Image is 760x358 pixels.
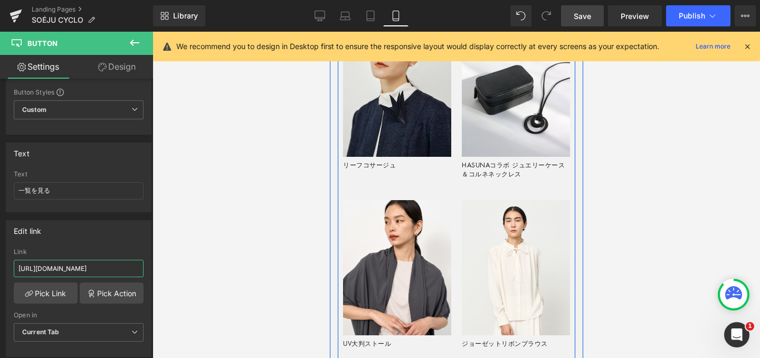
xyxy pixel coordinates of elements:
button: Publish [666,5,730,26]
a: Laptop [332,5,358,26]
a: Design [79,55,155,79]
a: HASUNAコラボ ジュエリーケース＆コルネネックレス [132,129,235,147]
span: Publish [679,12,705,20]
span: Preview [621,11,649,22]
a: New Library [153,5,205,26]
a: Pick Link [14,282,78,304]
img: UV大判ストール [13,168,121,304]
img: ジョーゼットリボンブラウス [132,168,240,304]
a: Landing Pages [32,5,153,14]
p: We recommend you to design in Desktop first to ensure the responsive layout would display correct... [176,41,659,52]
div: Text [14,171,144,178]
span: Library [173,11,198,21]
a: Pick Action [80,282,144,304]
a: ジョーゼットリボンブラウス [132,307,218,316]
button: Undo [510,5,531,26]
div: Link [14,248,144,256]
button: Redo [536,5,557,26]
p: リーフコサージュ [13,129,121,138]
b: Custom [22,106,46,115]
div: Button Styles [14,88,144,96]
a: Learn more [691,40,735,53]
input: https://your-shop.myshopify.com [14,260,144,277]
a: Desktop [307,5,332,26]
span: SOÉJU CYCLO [32,16,83,24]
iframe: Intercom live chat [724,322,749,347]
div: Open in [14,312,144,319]
div: Edit link [14,221,42,235]
b: Current Tab [22,328,60,336]
a: Mobile [383,5,408,26]
span: Button [27,39,58,48]
div: Text [14,143,30,158]
a: Preview [608,5,662,26]
a: Tablet [358,5,383,26]
button: More [735,5,756,26]
a: UV大判ストール [13,307,61,316]
span: Save [574,11,591,22]
span: 1 [746,322,754,331]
